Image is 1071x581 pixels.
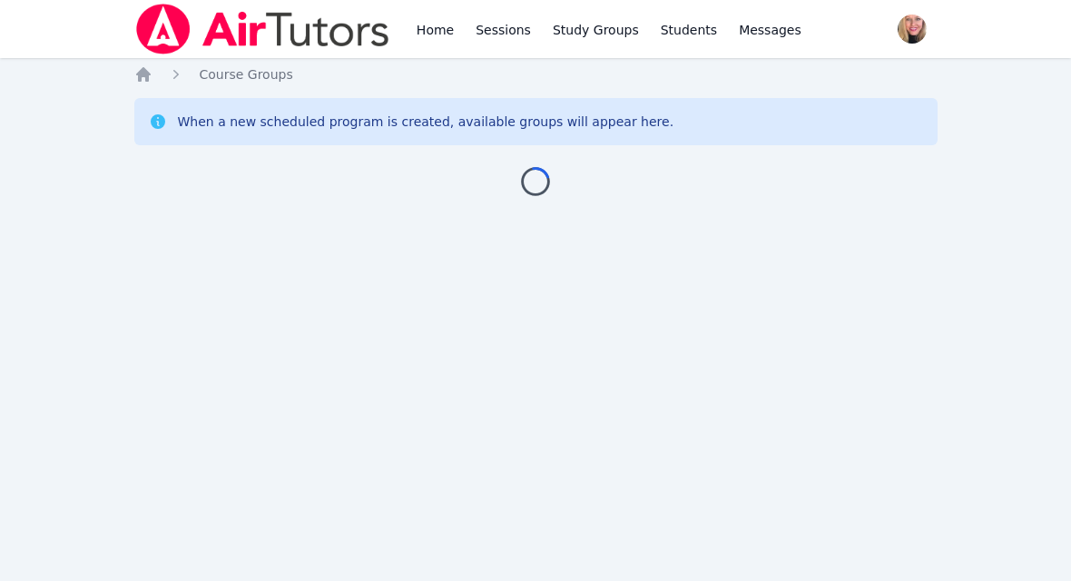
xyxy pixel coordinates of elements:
[178,113,674,131] div: When a new scheduled program is created, available groups will appear here.
[739,21,801,39] span: Messages
[134,4,391,54] img: Air Tutors
[200,67,293,82] span: Course Groups
[134,65,938,84] nav: Breadcrumb
[200,65,293,84] a: Course Groups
